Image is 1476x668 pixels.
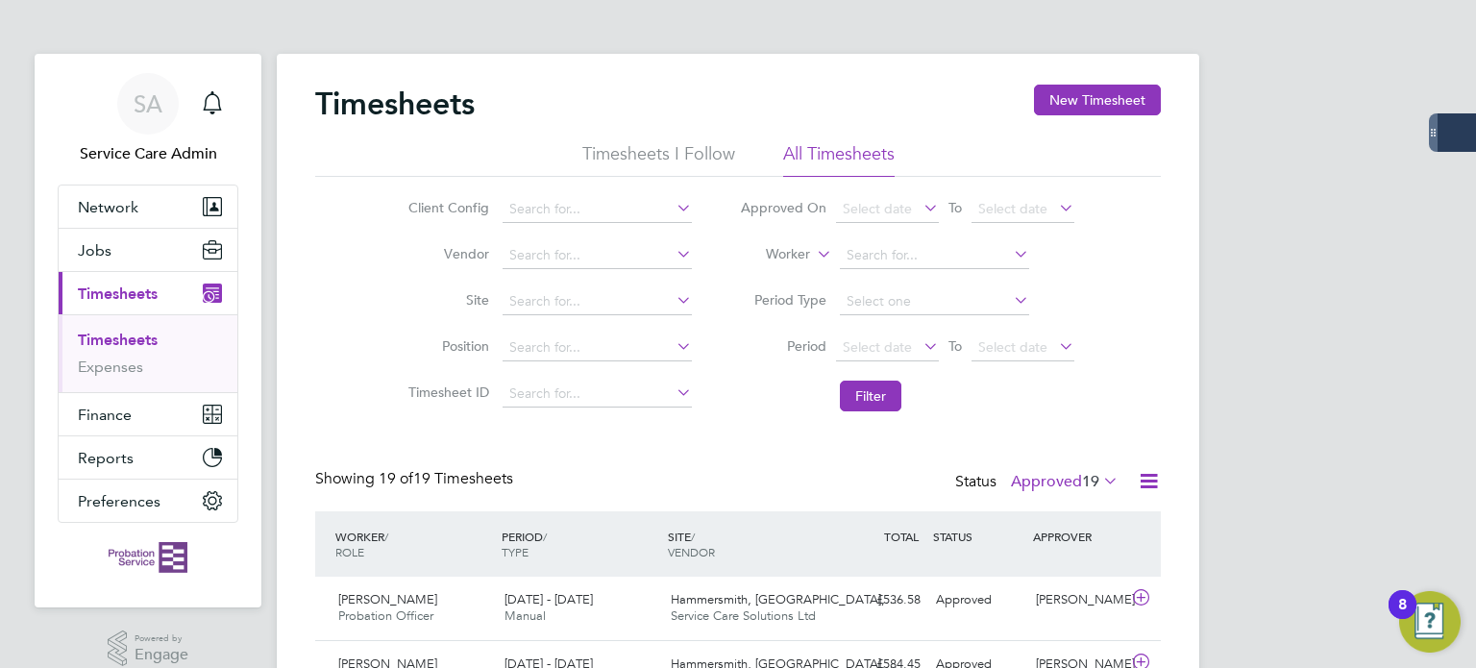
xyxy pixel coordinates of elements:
span: To [943,195,968,220]
input: Search for... [503,242,692,269]
span: Select date [978,338,1047,356]
div: WORKER [331,519,497,569]
span: / [543,529,547,544]
a: Powered byEngage [108,631,189,667]
div: SITE [663,519,829,569]
span: Manual [504,607,546,624]
span: Finance [78,406,132,424]
div: Status [955,469,1122,496]
span: Select date [843,338,912,356]
span: TOTAL [884,529,919,544]
span: ROLE [335,544,364,559]
span: 19 Timesheets [379,469,513,488]
input: Search for... [503,381,692,408]
div: [PERSON_NAME] [1028,584,1128,616]
a: Timesheets [78,331,158,349]
label: Period [740,337,826,355]
div: Showing [315,469,517,489]
label: Approved [1011,472,1119,491]
div: STATUS [928,519,1028,554]
span: Timesheets [78,285,158,303]
span: Preferences [78,492,160,510]
a: Go to home page [58,542,238,573]
span: Probation Officer [338,607,433,624]
span: / [691,529,695,544]
a: SAService Care Admin [58,73,238,165]
span: Engage [135,647,188,663]
button: Preferences [59,480,237,522]
span: TYPE [502,544,529,559]
li: All Timesheets [783,142,895,177]
nav: Main navigation [35,54,261,607]
label: Approved On [740,199,826,216]
label: Position [403,337,489,355]
span: Reports [78,449,134,467]
div: APPROVER [1028,519,1128,554]
input: Search for... [840,242,1029,269]
span: 19 of [379,469,413,488]
button: Filter [840,381,901,411]
span: Service Care Admin [58,142,238,165]
span: Jobs [78,241,111,260]
div: Approved [928,584,1028,616]
button: Open Resource Center, 8 new notifications [1399,591,1461,653]
span: [PERSON_NAME] [338,591,437,607]
span: / [384,529,388,544]
span: SA [134,91,162,116]
span: Network [78,198,138,216]
img: probationservice-logo-retina.png [109,542,186,573]
button: Network [59,186,237,228]
button: Jobs [59,229,237,271]
span: [DATE] - [DATE] [504,591,593,607]
label: Period Type [740,291,826,309]
span: To [943,334,968,359]
button: Finance [59,393,237,435]
span: Hammersmith, [GEOGRAPHIC_DATA],… [671,591,898,607]
li: Timesheets I Follow [582,142,735,177]
span: 19 [1082,472,1099,491]
label: Timesheet ID [403,383,489,401]
label: Worker [724,245,810,264]
div: £536.58 [828,584,928,616]
label: Site [403,291,489,309]
input: Search for... [503,196,692,223]
span: Select date [978,200,1047,217]
div: Timesheets [59,314,237,392]
span: Select date [843,200,912,217]
span: Powered by [135,631,188,647]
button: New Timesheet [1034,85,1161,115]
span: VENDOR [668,544,715,559]
input: Search for... [503,334,692,361]
button: Reports [59,436,237,479]
label: Vendor [403,245,489,262]
button: Timesheets [59,272,237,314]
h2: Timesheets [315,85,475,123]
label: Client Config [403,199,489,216]
span: Service Care Solutions Ltd [671,607,816,624]
div: 8 [1398,605,1407,630]
a: Expenses [78,358,143,376]
input: Select one [840,288,1029,315]
input: Search for... [503,288,692,315]
div: PERIOD [497,519,663,569]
